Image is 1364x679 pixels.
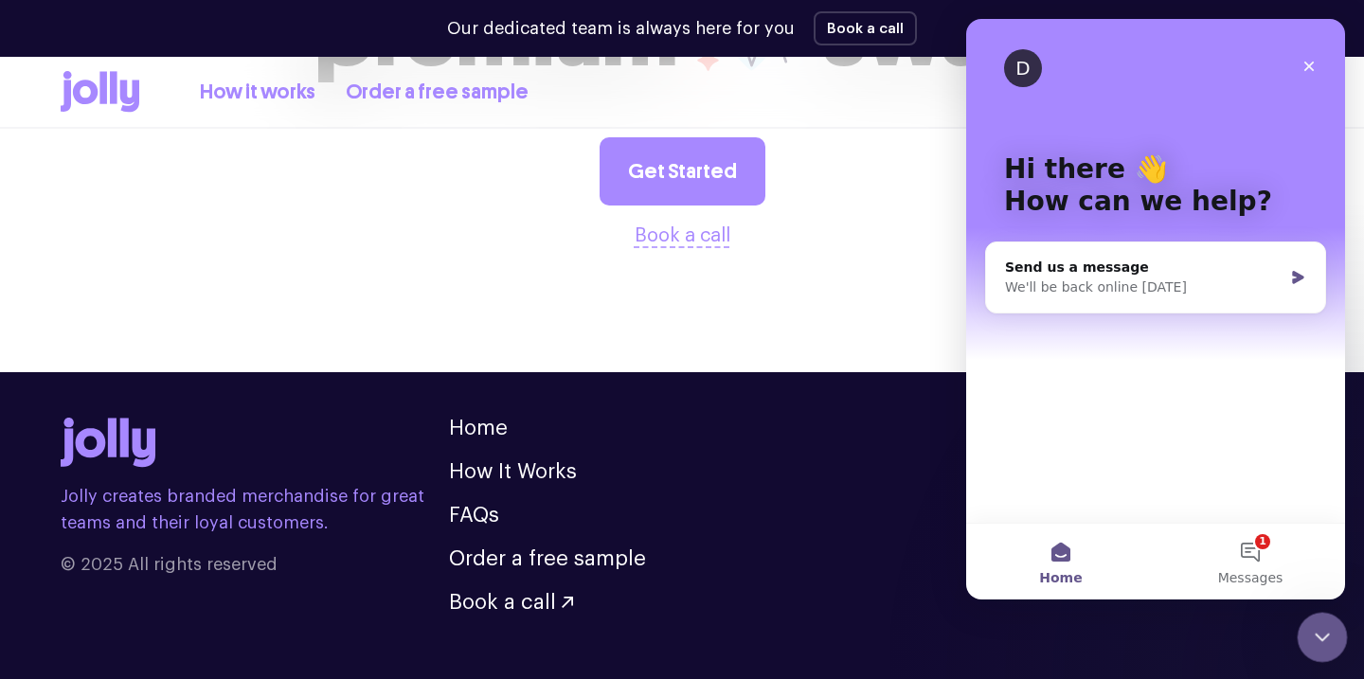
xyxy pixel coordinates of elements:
button: Book a call [449,592,573,613]
a: How It Works [449,461,577,482]
a: How it works [200,77,315,108]
iframe: Intercom live chat [966,19,1345,599]
a: Home [449,418,508,438]
a: FAQs [449,505,499,526]
p: Our dedicated team is always here for you [447,16,795,42]
a: Get Started [600,137,765,205]
span: © 2025 All rights reserved [61,551,449,578]
a: Order a free sample [449,548,646,569]
p: Jolly creates branded merchandise for great teams and their loyal customers. [61,483,449,536]
button: Book a call [635,221,730,251]
span: Book a call [449,592,556,613]
button: Book a call [814,11,917,45]
a: Order a free sample [346,77,529,108]
iframe: Intercom live chat [1298,613,1348,663]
